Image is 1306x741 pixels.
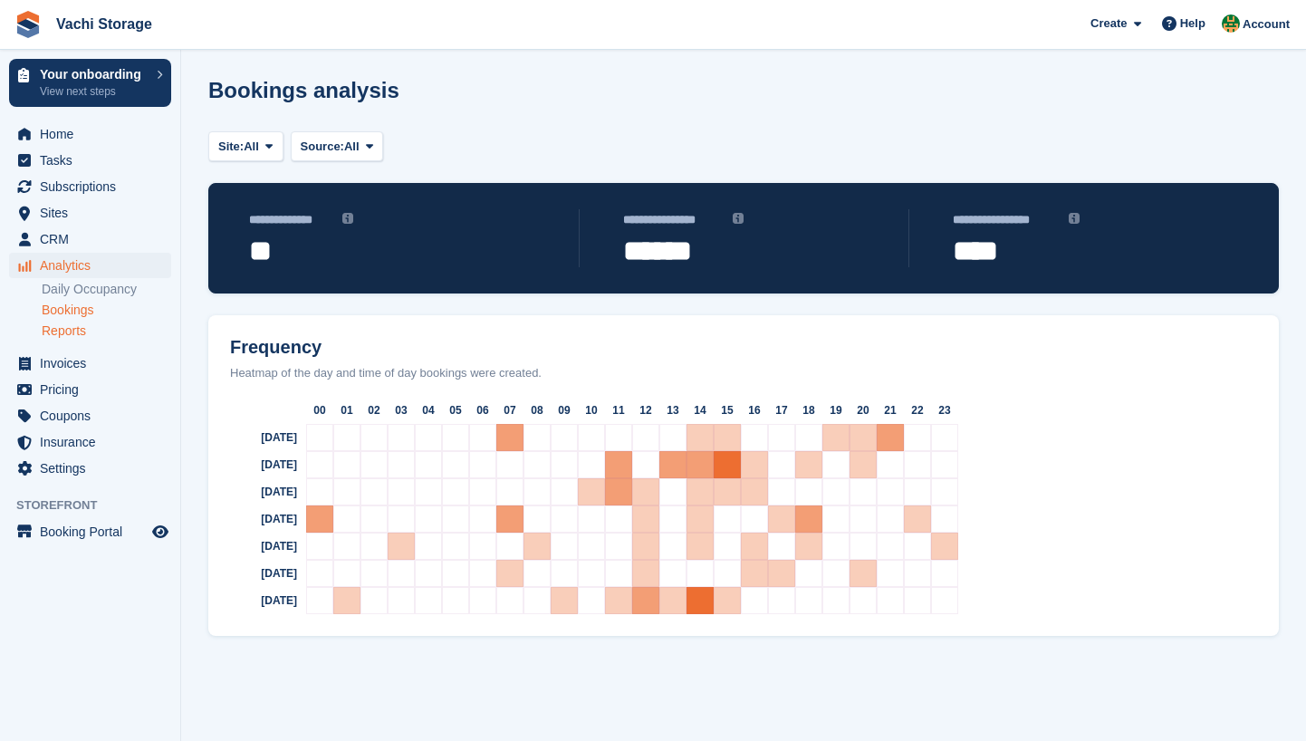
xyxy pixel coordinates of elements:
div: 04 [415,397,442,424]
span: Analytics [40,253,149,278]
div: [DATE] [216,587,306,614]
span: Pricing [40,377,149,402]
div: 13 [659,397,687,424]
a: menu [9,519,171,544]
p: Your onboarding [40,68,148,81]
span: Account [1243,15,1290,34]
div: 11 [605,397,632,424]
a: menu [9,429,171,455]
div: [DATE] [216,424,306,451]
a: menu [9,174,171,199]
span: Tasks [40,148,149,173]
span: Invoices [40,351,149,376]
a: Preview store [149,521,171,543]
button: Site: All [208,131,283,161]
span: CRM [40,226,149,252]
div: 00 [306,397,333,424]
span: All [244,138,259,156]
div: 17 [768,397,795,424]
span: Site: [218,138,244,156]
div: [DATE] [216,478,306,505]
div: 14 [687,397,714,424]
div: [DATE] [216,505,306,533]
a: Your onboarding View next steps [9,59,171,107]
a: Daily Occupancy [42,281,171,298]
h1: Bookings analysis [208,78,399,102]
div: [DATE] [216,560,306,587]
div: Heatmap of the day and time of day bookings were created. [216,364,1272,382]
img: icon-info-grey-7440780725fd019a000dd9b08b2336e03edf1995a4989e88bcd33f0948082b44.svg [342,213,353,224]
div: 15 [714,397,741,424]
a: menu [9,226,171,252]
span: Storefront [16,496,180,515]
img: stora-icon-8386f47178a22dfd0bd8f6a31ec36ba5ce8667c1dd55bd0f319d3a0aa187defe.svg [14,11,42,38]
span: All [344,138,360,156]
div: 07 [496,397,523,424]
div: [DATE] [216,451,306,478]
div: 22 [904,397,931,424]
a: Reports [42,322,171,340]
a: menu [9,121,171,147]
img: Anete [1222,14,1240,33]
div: 08 [523,397,551,424]
div: 12 [632,397,659,424]
span: Coupons [40,403,149,428]
div: 10 [578,397,605,424]
div: 21 [877,397,904,424]
img: icon-info-grey-7440780725fd019a000dd9b08b2336e03edf1995a4989e88bcd33f0948082b44.svg [1069,213,1080,224]
a: menu [9,351,171,376]
button: Source: All [291,131,384,161]
div: 23 [931,397,958,424]
a: Bookings [42,302,171,319]
span: Home [40,121,149,147]
span: Help [1180,14,1205,33]
span: Booking Portal [40,519,149,544]
p: View next steps [40,83,148,100]
a: Vachi Storage [49,9,159,39]
a: menu [9,253,171,278]
div: 09 [551,397,578,424]
a: menu [9,403,171,428]
a: menu [9,200,171,226]
a: menu [9,377,171,402]
span: Settings [40,456,149,481]
div: [DATE] [216,533,306,560]
div: 18 [795,397,822,424]
span: Insurance [40,429,149,455]
span: Source: [301,138,344,156]
div: 20 [850,397,877,424]
a: menu [9,456,171,481]
div: 02 [360,397,388,424]
div: 06 [469,397,496,424]
div: 16 [741,397,768,424]
div: 05 [442,397,469,424]
div: 03 [388,397,415,424]
div: 19 [822,397,850,424]
span: Subscriptions [40,174,149,199]
h2: Frequency [216,337,1272,358]
div: 01 [333,397,360,424]
a: menu [9,148,171,173]
span: Sites [40,200,149,226]
span: Create [1090,14,1127,33]
img: icon-info-grey-7440780725fd019a000dd9b08b2336e03edf1995a4989e88bcd33f0948082b44.svg [733,213,744,224]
